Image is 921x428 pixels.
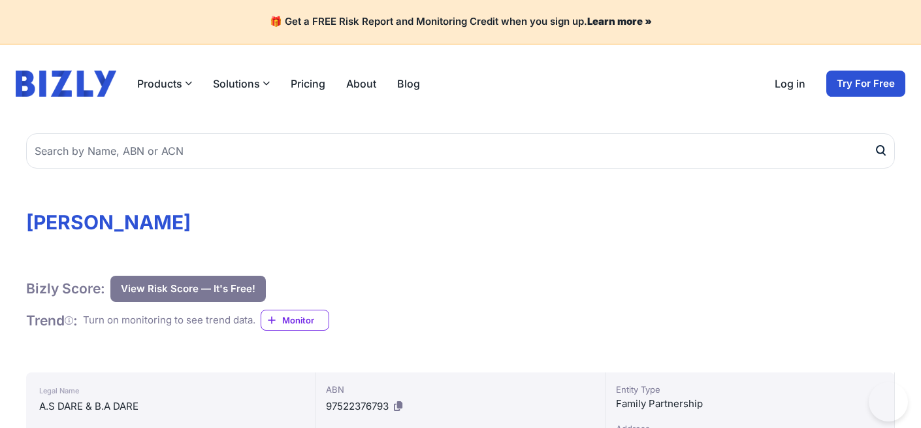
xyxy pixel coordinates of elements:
button: View Risk Score — It's Free! [110,276,266,302]
h4: 🎁 Get a FREE Risk Report and Monitoring Credit when you sign up. [16,16,905,28]
a: Pricing [291,76,325,91]
iframe: Toggle Customer Support [869,382,908,421]
h1: [PERSON_NAME] [26,210,895,234]
div: ABN [326,383,594,396]
button: Solutions [213,76,270,91]
input: Search by Name, ABN or ACN [26,133,895,169]
a: Try For Free [826,71,905,97]
span: Monitor [282,314,329,327]
div: Legal Name [39,383,302,399]
a: Log in [775,76,805,91]
a: Learn more » [587,15,652,27]
button: Products [137,76,192,91]
div: Family Partnership [616,396,884,412]
h1: Bizly Score: [26,280,105,297]
span: 97522376793 [326,400,389,412]
div: A.S DARE & B.A DARE [39,399,302,414]
div: Turn on monitoring to see trend data. [83,313,255,328]
h1: Trend : [26,312,78,329]
div: Entity Type [616,383,884,396]
a: Monitor [261,310,329,331]
a: Blog [397,76,420,91]
a: About [346,76,376,91]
